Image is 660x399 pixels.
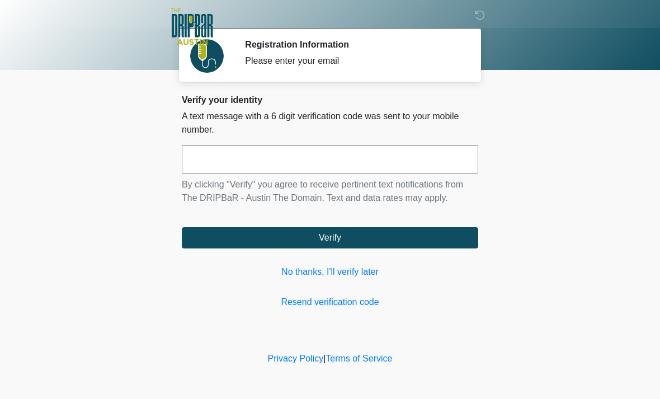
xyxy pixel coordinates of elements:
a: Resend verification code [182,295,478,309]
a: Privacy Policy [268,354,324,363]
img: Agent Avatar [190,39,224,73]
p: A text message with a 6 digit verification code was sent to your mobile number. [182,110,478,137]
p: By clicking "Verify" you agree to receive pertinent text notifications from The DRIPBaR - Austin ... [182,178,478,205]
button: Verify [182,227,478,248]
div: Please enter your email [245,54,461,68]
a: Terms of Service [326,354,392,363]
a: | [323,354,326,363]
h2: Verify your identity [182,95,478,105]
img: The DRIPBaR - Austin The Domain Logo [171,8,213,45]
a: No thanks, I'll verify later [182,265,478,279]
